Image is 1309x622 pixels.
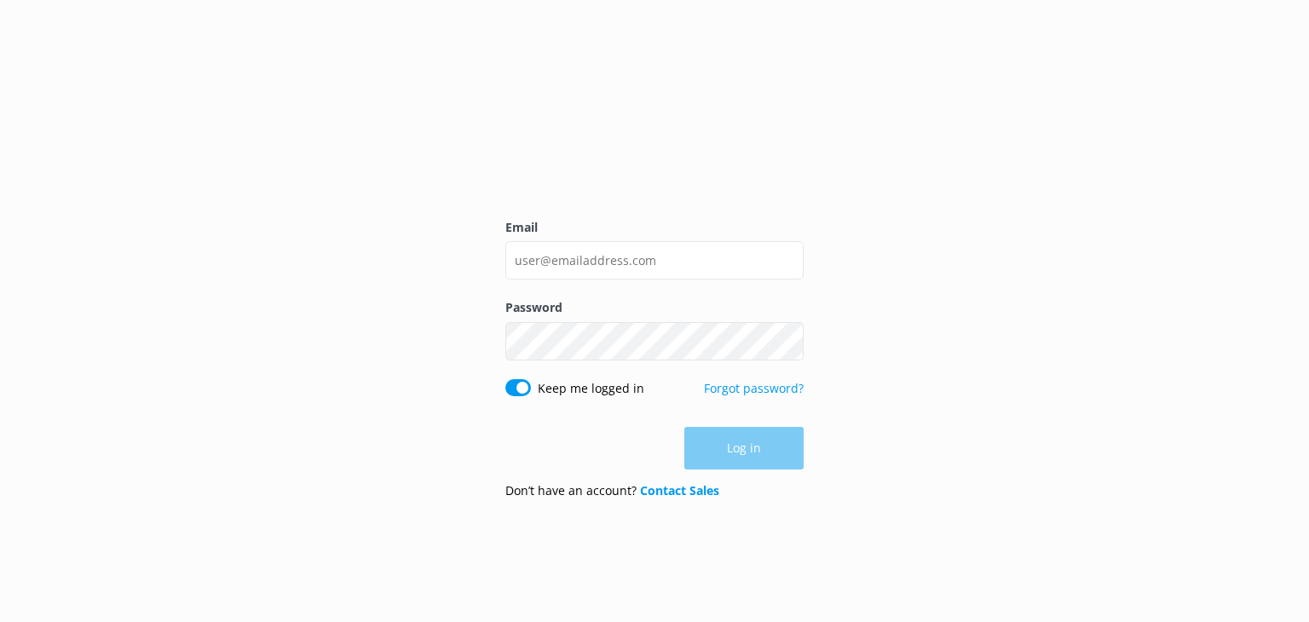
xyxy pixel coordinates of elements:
[505,241,804,279] input: user@emailaddress.com
[505,218,804,237] label: Email
[505,298,804,317] label: Password
[640,482,719,498] a: Contact Sales
[505,481,719,500] p: Don’t have an account?
[538,379,644,398] label: Keep me logged in
[704,380,804,396] a: Forgot password?
[770,324,804,358] button: Show password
